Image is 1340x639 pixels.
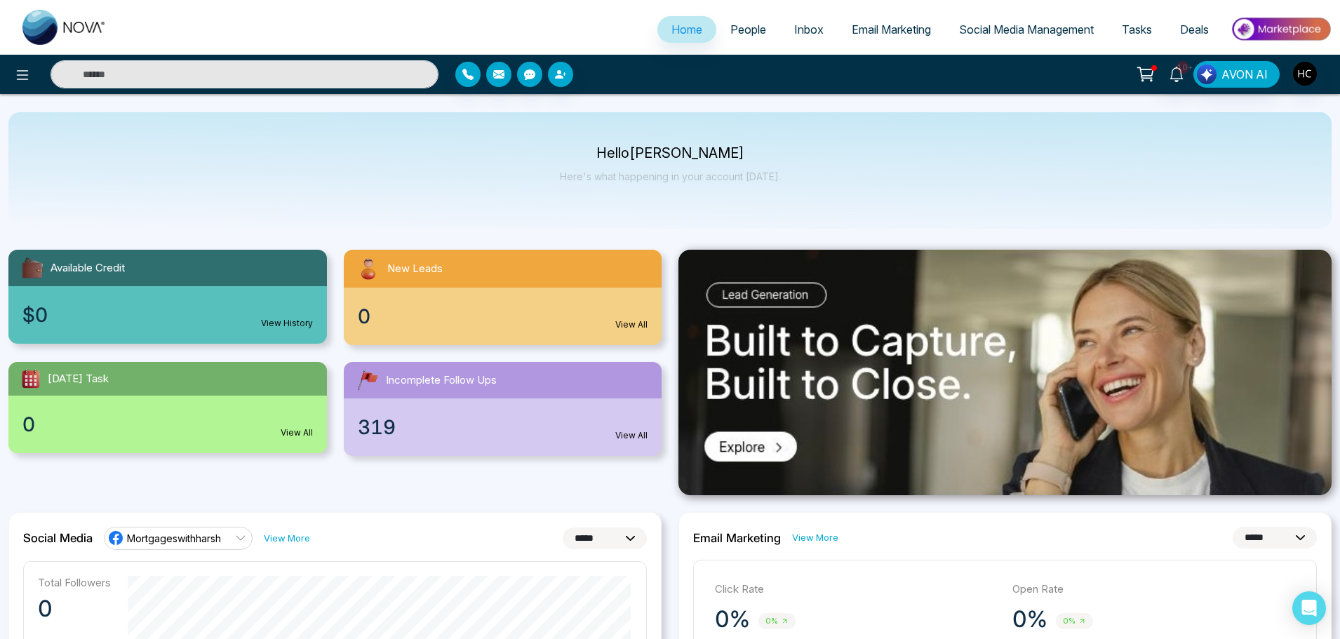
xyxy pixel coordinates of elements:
a: Home [657,16,716,43]
a: Inbox [780,16,838,43]
img: Nova CRM Logo [22,10,107,45]
span: Available Credit [51,260,125,276]
p: Hello [PERSON_NAME] [560,147,781,159]
a: View More [264,532,310,545]
a: Incomplete Follow Ups319View All [335,362,671,456]
span: Social Media Management [959,22,1094,36]
p: Here's what happening in your account [DATE]. [560,170,781,182]
a: Tasks [1108,16,1166,43]
span: Tasks [1122,22,1152,36]
div: Open Intercom Messenger [1292,591,1326,625]
a: New Leads0View All [335,250,671,345]
img: followUps.svg [355,368,380,393]
span: [DATE] Task [48,371,109,387]
span: AVON AI [1221,66,1268,83]
span: Email Marketing [852,22,931,36]
h2: Social Media [23,531,93,545]
span: 0 [358,302,370,331]
span: Mortgageswithharsh [127,532,221,545]
a: View All [615,429,648,442]
p: 0% [715,605,750,633]
a: Email Marketing [838,16,945,43]
button: AVON AI [1193,61,1280,88]
span: Inbox [794,22,824,36]
span: New Leads [387,261,443,277]
a: View More [792,531,838,544]
p: 0% [1012,605,1047,633]
span: 319 [358,412,396,442]
a: Deals [1166,16,1223,43]
img: User Avatar [1293,62,1317,86]
img: availableCredit.svg [20,255,45,281]
span: 0 [22,410,35,439]
span: 0% [1056,613,1093,629]
p: 0 [38,595,111,623]
img: . [678,250,1332,495]
span: 10+ [1177,61,1189,74]
a: People [716,16,780,43]
a: 10+ [1160,61,1193,86]
span: $0 [22,300,48,330]
p: Click Rate [715,581,998,598]
a: View All [615,318,648,331]
p: Open Rate [1012,581,1296,598]
p: Total Followers [38,576,111,589]
img: Lead Flow [1197,65,1217,84]
span: Deals [1180,22,1209,36]
span: People [730,22,766,36]
h2: Email Marketing [693,531,781,545]
a: Social Media Management [945,16,1108,43]
img: todayTask.svg [20,368,42,390]
span: 0% [758,613,796,629]
span: Incomplete Follow Ups [386,372,497,389]
img: Market-place.gif [1230,13,1332,45]
img: newLeads.svg [355,255,382,282]
a: View All [281,426,313,439]
span: Home [671,22,702,36]
a: View History [261,317,313,330]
